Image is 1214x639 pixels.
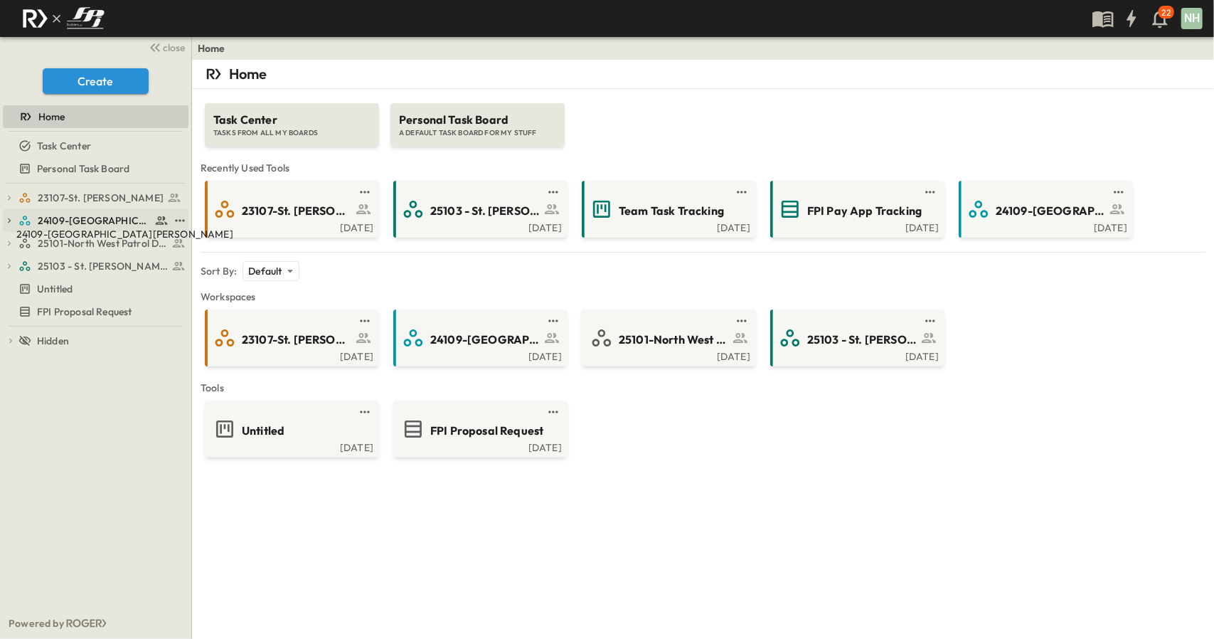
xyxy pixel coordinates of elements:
[201,381,1205,395] span: Tools
[356,184,373,201] button: test
[242,332,352,348] span: 23107-St. [PERSON_NAME]
[773,349,939,361] a: [DATE]
[922,184,939,201] button: test
[962,221,1127,232] a: [DATE]
[38,110,65,124] span: Home
[37,162,129,176] span: Personal Task Board
[171,212,188,229] button: test
[396,418,562,440] a: FPI Proposal Request
[248,264,282,278] p: Default
[164,41,186,55] span: close
[3,300,188,323] div: FPI Proposal Requesttest
[38,236,168,250] span: 25101-North West Patrol Division
[733,312,750,329] button: test
[1180,6,1204,31] button: NH
[396,440,562,452] a: [DATE]
[585,198,750,221] a: Team Task Tracking
[38,259,168,273] span: 25103 - St. [PERSON_NAME] Phase 2
[3,209,188,232] div: 24109-St. Teresa of Calcutta Parish Halltest
[3,302,186,322] a: FPI Proposal Request
[38,191,164,205] span: 23107-St. [PERSON_NAME]
[430,423,543,439] span: FPI Proposal Request
[1162,7,1171,19] p: 22
[585,349,750,361] a: [DATE]
[389,89,566,147] a: Personal Task BoardA DEFAULT TASK BOARD FOR MY STUFF
[1110,184,1127,201] button: test
[3,232,188,255] div: 25101-North West Patrol Divisiontest
[16,227,233,241] div: 24109-[GEOGRAPHIC_DATA][PERSON_NAME]
[3,279,186,299] a: Untitled
[585,327,750,349] a: 25101-North West Patrol Division
[213,128,371,138] span: TASKS FROM ALL MY BOARDS
[18,233,186,253] a: 25101-North West Patrol Division
[201,264,237,278] p: Sort By:
[3,157,188,180] div: Personal Task Boardtest
[203,89,380,147] a: Task CenterTASKS FROM ALL MY BOARDS
[773,327,939,349] a: 25103 - St. [PERSON_NAME] Phase 2
[18,188,186,208] a: 23107-St. [PERSON_NAME]
[545,184,562,201] button: test
[1181,8,1203,29] div: NH
[430,203,541,219] span: 25103 - St. [PERSON_NAME] Phase 2
[208,198,373,221] a: 23107-St. [PERSON_NAME]
[545,312,562,329] button: test
[198,41,225,56] a: Home
[3,136,186,156] a: Task Center
[143,37,188,57] button: close
[356,403,373,421] button: test
[243,261,299,281] div: Default
[773,198,939,221] a: FPI Pay App Tracking
[430,332,541,348] span: 24109-[GEOGRAPHIC_DATA][PERSON_NAME]
[733,184,750,201] button: test
[37,334,69,348] span: Hidden
[18,256,186,276] a: 25103 - St. [PERSON_NAME] Phase 2
[208,418,373,440] a: Untitled
[38,213,151,228] span: 24109-St. Teresa of Calcutta Parish Hall
[229,64,267,84] p: Home
[922,312,939,329] button: test
[208,327,373,349] a: 23107-St. [PERSON_NAME]
[37,282,73,296] span: Untitled
[242,203,352,219] span: 23107-St. [PERSON_NAME]
[37,139,91,153] span: Task Center
[3,278,188,300] div: Untitledtest
[356,312,373,329] button: test
[208,221,373,232] a: [DATE]
[201,161,1205,175] span: Recently Used Tools
[213,112,371,128] span: Task Center
[396,221,562,232] a: [DATE]
[585,221,750,232] a: [DATE]
[242,423,284,439] span: Untitled
[3,107,186,127] a: Home
[399,128,556,138] span: A DEFAULT TASK BOARD FOR MY STUFF
[807,332,917,348] span: 25103 - St. [PERSON_NAME] Phase 2
[3,255,188,278] div: 25103 - St. [PERSON_NAME] Phase 2test
[3,159,186,179] a: Personal Task Board
[201,290,1205,304] span: Workspaces
[396,349,562,361] a: [DATE]
[619,332,729,348] span: 25101-North West Patrol Division
[17,4,110,33] img: c8d7d1ed905e502e8f77bf7063faec64e13b34fdb1f2bdd94b0e311fc34f8000.png
[208,440,373,452] a: [DATE]
[37,305,132,319] span: FPI Proposal Request
[619,203,724,219] span: Team Task Tracking
[208,349,373,361] a: [DATE]
[198,41,234,56] nav: breadcrumbs
[43,68,149,94] button: Create
[773,221,939,232] a: [DATE]
[399,112,556,128] span: Personal Task Board
[396,198,562,221] a: 25103 - St. [PERSON_NAME] Phase 2
[3,186,188,209] div: 23107-St. [PERSON_NAME]test
[18,211,169,231] a: 24109-St. Teresa of Calcutta Parish Hall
